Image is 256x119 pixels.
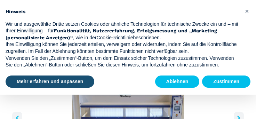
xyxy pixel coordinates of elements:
[6,28,217,40] strong: Funktionalität, Nutzererfahrung, Erfolgsmessung und „Marketing (personalisierte Anzeigen)“
[155,76,200,88] button: Ablehnen
[6,8,239,15] h2: Hinweis
[6,21,239,41] p: Wir und ausgewählte Dritte setzen Cookies oder ähnliche Technologien für technische Zwecke ein un...
[202,76,250,88] button: Zustimmen
[241,6,253,17] button: Schließen Sie diesen Hinweis
[96,35,133,40] a: Cookie-Richtlinie
[6,76,94,88] button: Mehr erfahren und anpassen
[6,41,239,55] p: Ihre Einwilligung können Sie jederzeit erteilen, verweigern oder widerrufen, indem Sie auf die Ko...
[6,55,239,69] p: Verwenden Sie den „Zustimmen“-Button, um dem Einsatz solcher Technologien zuzustimmen. Verwenden ...
[245,7,249,15] span: ×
